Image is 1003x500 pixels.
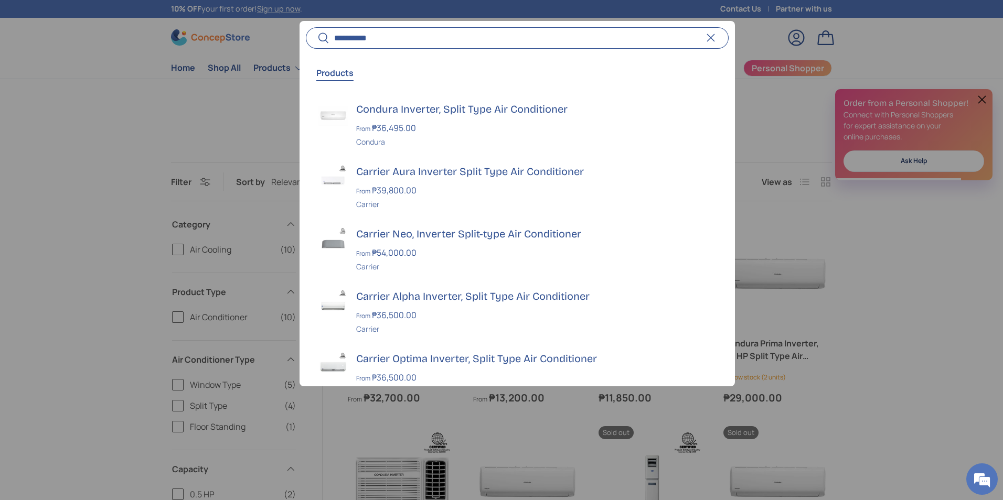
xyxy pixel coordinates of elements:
[356,374,370,383] span: From
[356,311,370,320] span: From
[318,102,348,131] img: condura-split-type-aircon-indoor-unit-full-view-mang-kosme
[300,156,735,218] a: Carrier Aura Inverter Split Type Air Conditioner From ₱39,800.00 Carrier
[356,136,716,147] div: Condura
[300,343,735,405] a: Carrier Optima Inverter, Split Type Air Conditioner From ₱36,500.00 Carrier
[372,247,419,258] strong: ₱54,000.00
[372,309,419,321] strong: ₱36,500.00
[356,249,370,258] span: From
[356,261,716,272] div: Carrier
[300,280,735,343] a: Carrier Alpha Inverter, Split Type Air Conditioner From ₱36,500.00 Carrier
[356,351,716,366] h3: Carrier Optima Inverter, Split Type Air Conditioner
[300,218,735,280] a: Carrier Neo, Inverter Split-type Air Conditioner From ₱54,000.00 Carrier
[356,289,716,303] h3: Carrier Alpha Inverter, Split Type Air Conditioner
[356,323,716,334] div: Carrier
[356,199,716,210] div: Carrier
[356,187,370,195] span: From
[372,372,419,383] strong: ₱36,500.00
[300,93,735,156] a: condura-split-type-aircon-indoor-unit-full-view-mang-kosme Condura Inverter, Split Type Air Condi...
[356,164,716,179] h3: Carrier Aura Inverter Split Type Air Conditioner
[372,122,419,134] strong: ₱36,495.00
[356,226,716,241] h3: Carrier Neo, Inverter Split-type Air Conditioner
[356,124,370,133] span: From
[316,61,354,85] button: Products
[356,386,716,397] div: Carrier
[356,102,716,116] h3: Condura Inverter, Split Type Air Conditioner
[372,184,419,196] strong: ₱39,800.00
